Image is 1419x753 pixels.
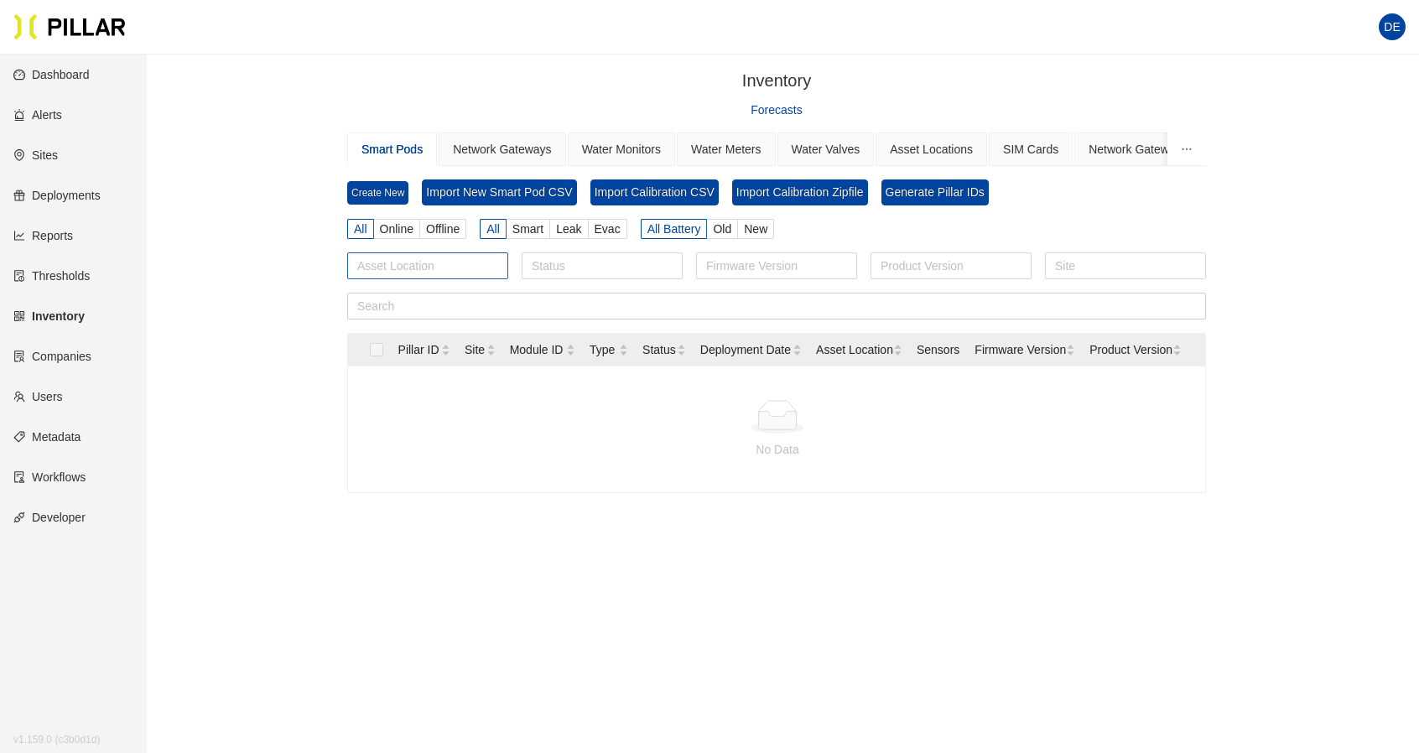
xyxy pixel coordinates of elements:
[13,309,85,323] a: qrcodeInventory
[700,340,793,359] span: Deployment Date
[691,140,761,158] div: Water Meters
[816,340,893,359] span: Asset Location
[732,179,868,205] button: Import Calibration Zipfile
[13,269,90,283] a: exceptionThresholds
[582,140,661,158] div: Water Monitors
[647,222,701,236] span: All Battery
[13,430,81,444] a: tagMetadata
[13,390,63,403] a: teamUsers
[426,222,460,236] span: Offline
[590,179,719,205] button: Import Calibration CSV
[361,440,1193,459] div: No Data
[422,179,576,205] button: Import New Smart Pod CSV
[453,140,551,158] div: Network Gateways
[398,340,441,359] span: Pillar ID
[1384,13,1400,40] span: DE
[744,222,767,236] span: New
[13,350,91,363] a: solutionCompanies
[347,181,408,205] a: Create New
[910,334,968,366] th: Sensors
[890,140,973,158] div: Asset Locations
[1181,143,1193,155] span: ellipsis
[975,340,1066,359] span: Firmware Version
[512,222,543,236] span: Smart
[595,222,621,236] span: Evac
[13,189,101,202] a: giftDeployments
[13,148,58,162] a: environmentSites
[751,101,802,119] a: Forecasts
[13,229,73,242] a: line-chartReports
[510,340,566,359] span: Module ID
[1089,340,1172,359] span: Product Version
[742,71,811,90] span: Inventory
[347,293,1206,319] input: Search
[354,222,367,236] span: All
[1003,140,1058,158] div: SIM Cards
[1167,132,1206,166] button: ellipsis
[713,222,731,236] span: Old
[13,511,86,524] a: apiDeveloper
[361,140,423,158] div: Smart Pods
[1089,140,1229,158] div: Network Gateway Supplies
[486,222,500,236] span: All
[13,68,90,81] a: dashboardDashboard
[13,108,62,122] a: alertAlerts
[642,340,677,359] span: Status
[13,13,126,40] img: Pillar Technologies
[380,222,413,236] span: Online
[465,340,486,359] span: Site
[792,140,860,158] div: Water Valves
[590,340,619,359] span: Type
[556,222,581,236] span: Leak
[13,470,86,484] a: auditWorkflows
[881,179,989,205] button: Generate Pillar IDs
